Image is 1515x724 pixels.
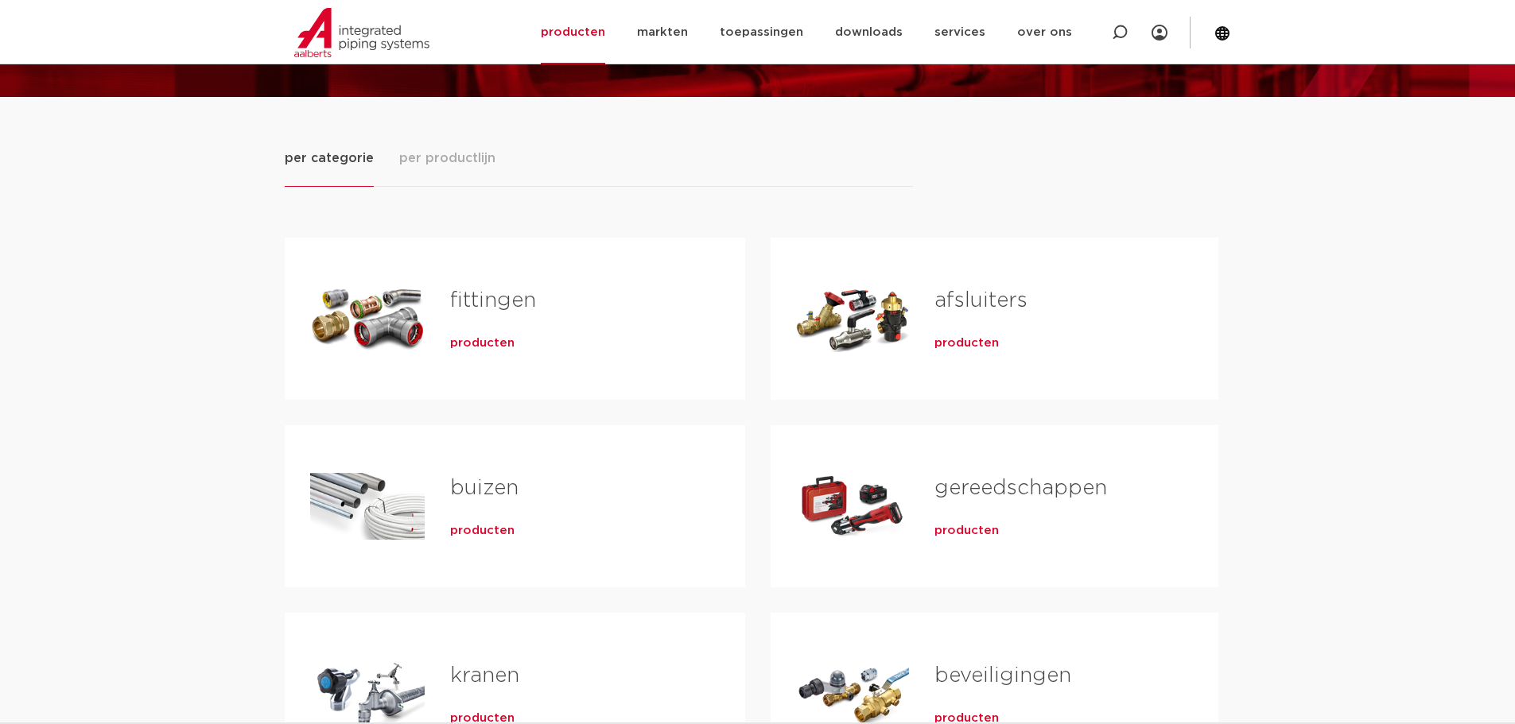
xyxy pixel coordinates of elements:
[934,478,1107,498] a: gereedschappen
[450,523,515,539] a: producten
[450,290,536,311] a: fittingen
[934,665,1071,686] a: beveiligingen
[285,149,374,168] span: per categorie
[934,335,999,351] a: producten
[934,523,999,539] a: producten
[934,290,1027,311] a: afsluiters
[450,478,519,498] a: buizen
[399,149,495,168] span: per productlijn
[450,335,515,351] a: producten
[450,665,519,686] a: kranen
